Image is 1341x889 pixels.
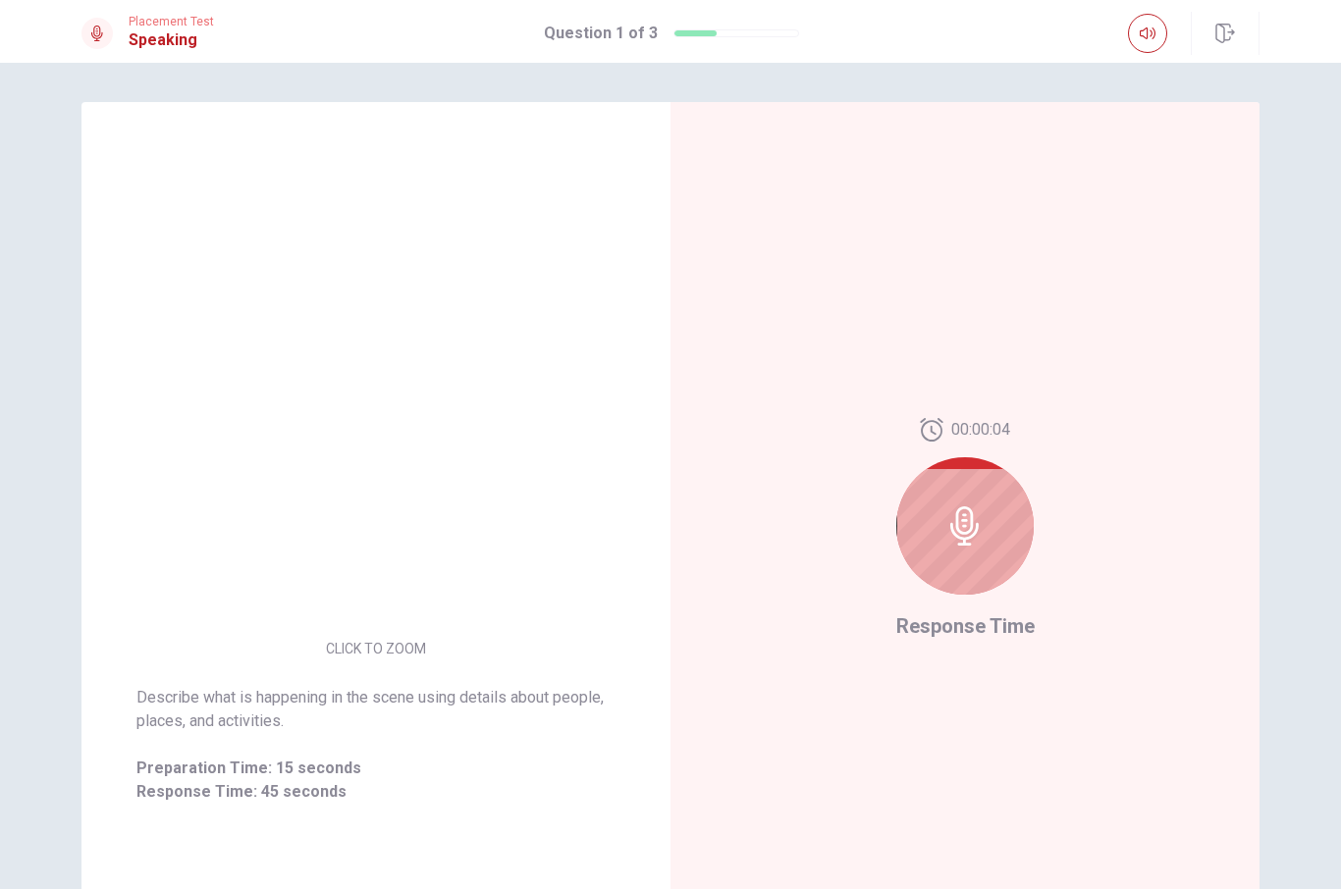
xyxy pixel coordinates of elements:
h1: Question 1 of 3 [544,22,658,45]
span: Response Time: 45 seconds [136,780,616,804]
span: Preparation Time: 15 seconds [136,757,616,780]
span: Describe what is happening in the scene using details about people, places, and activities. [136,686,616,733]
span: Response Time [896,614,1035,638]
span: 00:00:04 [951,418,1010,442]
h1: Speaking [129,28,214,52]
button: CLICK TO ZOOM [318,635,434,662]
img: [object Object] [188,288,564,631]
span: Placement Test [129,15,214,28]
